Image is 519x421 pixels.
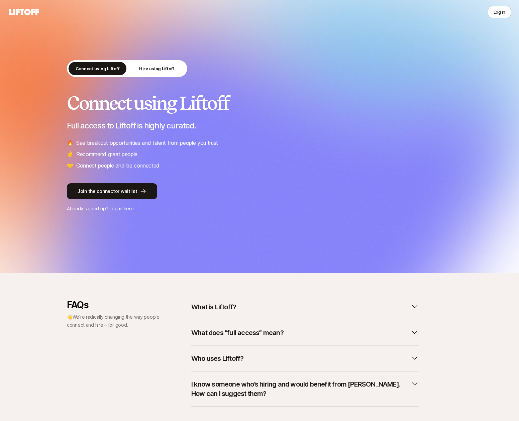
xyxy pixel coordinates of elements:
[76,150,137,159] p: Recommend great people
[67,138,74,147] span: 🔥
[191,300,419,314] button: What is Liftoff?
[67,313,161,329] p: 👋
[76,65,120,72] p: Connect using Liftoff
[67,93,452,113] h2: Connect using Liftoff
[67,121,452,130] p: Full access to Liftoff is highly curated.
[191,351,419,366] button: Who uses Liftoff?
[191,354,243,363] p: Who uses Liftoff?
[488,6,511,18] button: Log in
[191,377,419,401] button: I know someone who’s hiring and would benefit from [PERSON_NAME]. How can I suggest them?
[191,380,408,398] p: I know someone who’s hiring and would benefit from [PERSON_NAME]. How can I suggest them?
[67,300,161,310] p: FAQs
[67,183,452,199] a: Join the connector waitlist
[110,206,134,211] a: Log in here
[191,325,419,340] button: What does “full access” mean?
[191,302,236,312] p: What is Liftoff?
[67,150,74,159] span: ✌️
[67,205,452,213] p: Already signed up?
[67,183,157,199] button: Join the connector waitlist
[67,161,74,170] span: 🤝
[139,65,174,72] p: Hire using Liftoff
[191,328,284,337] p: What does “full access” mean?
[76,161,160,170] p: Connect people and be connected
[76,138,218,147] p: See breakout opportunities and talent from people you trust
[67,314,160,328] span: We’re radically changing the way people connect and hire – for good.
